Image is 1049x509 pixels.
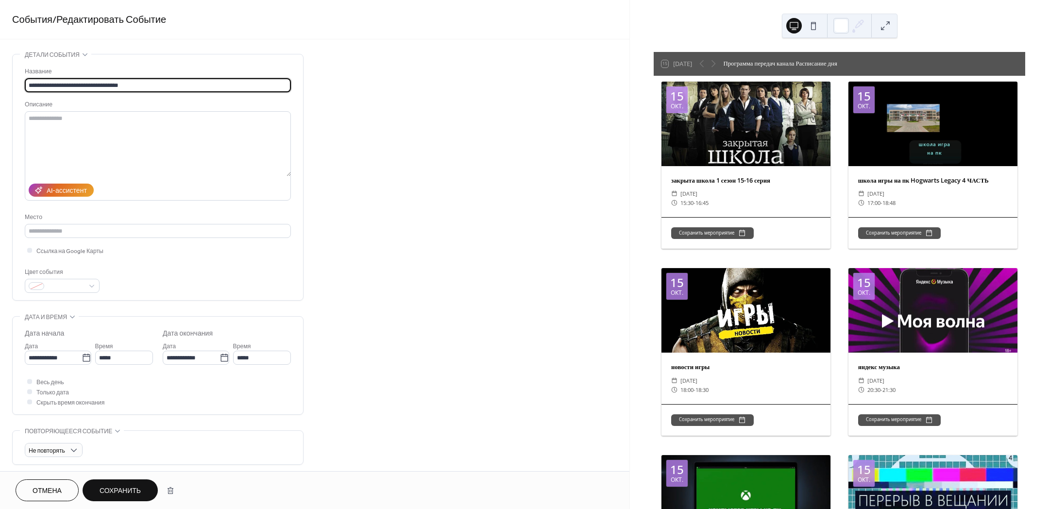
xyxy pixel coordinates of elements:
span: Время [233,341,251,352]
span: 20:30 [867,385,880,394]
div: окт. [858,290,870,296]
div: школа игры на пк Hogwarts Legacy 4 ЧАСТЬ [848,176,1017,185]
div: Цвет события [25,267,98,277]
div: окт. [671,290,683,296]
button: Сохранить [83,479,158,501]
span: Повторяющееся событие [25,426,112,437]
span: Дата и время [25,312,67,322]
span: - [694,385,695,394]
button: Сохранить мероприятие [671,414,754,426]
span: Не повторять [29,445,65,457]
div: 15 [670,277,684,288]
span: 17:00 [867,198,880,207]
span: Детали события [25,50,80,60]
div: Место [25,212,289,222]
div: ​ [858,385,864,394]
span: 18:30 [695,385,709,394]
div: Название [25,67,289,77]
span: Дата [25,341,38,352]
div: ​ [671,198,677,207]
span: Время [95,341,113,352]
span: / Редактировать Событие [52,11,166,30]
div: ​ [671,189,677,198]
span: 18:48 [882,198,896,207]
span: [DATE] [680,189,697,198]
span: [DATE] [867,189,884,198]
div: 15 [857,90,871,102]
div: ​ [671,385,677,394]
span: Скрыть время окончания [36,398,104,408]
button: Сохранить мероприятие [858,227,941,239]
div: ​ [858,189,864,198]
span: Отмена [33,486,62,496]
div: яндекс музыка [848,362,1017,372]
div: Описание [25,100,289,110]
span: - [880,198,882,207]
div: закрыта школа 1 сезон 15-16 серия [661,176,830,185]
a: События [12,11,52,30]
button: Сохранить мероприятие [671,227,754,239]
div: 15 [670,90,684,102]
button: Сохранить мероприятие [858,414,941,426]
span: 16:45 [695,198,709,207]
span: - [694,198,695,207]
button: Отмена [16,479,79,501]
div: Дата начала [25,329,64,339]
div: окт. [858,477,870,483]
span: [DATE] [680,376,697,385]
div: ​ [858,376,864,385]
span: Ссылка на Google Карты [36,246,103,256]
span: 15:30 [680,198,694,207]
div: окт. [671,477,683,483]
div: новости игры [661,362,830,372]
span: 21:30 [882,385,896,394]
div: 15 [857,464,871,475]
div: ​ [858,198,864,207]
button: AI-ассистент [29,184,94,197]
div: ​ [671,376,677,385]
div: окт. [671,103,683,109]
div: 15 [857,277,871,288]
span: - [880,385,882,394]
div: Программа передач канала Расписание дня [723,59,837,68]
div: 15 [670,464,684,475]
span: [DATE] [867,376,884,385]
div: окт. [858,103,870,109]
span: Весь день [36,377,64,388]
span: Только дата [36,388,69,398]
span: 18:00 [680,385,694,394]
span: Сохранить [100,486,141,496]
div: Дата окончания [163,329,213,339]
div: AI-ассистент [47,186,87,196]
span: Дата [163,341,176,352]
